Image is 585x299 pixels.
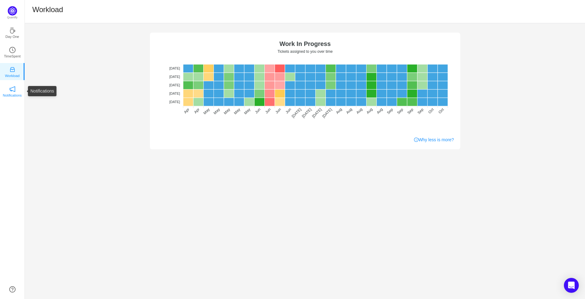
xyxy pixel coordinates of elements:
p: Quantify [7,16,18,20]
p: Notifications [3,93,22,98]
a: icon: inboxWorkload [9,68,16,75]
tspan: May [233,107,241,115]
tspan: [DATE] [291,107,302,119]
tspan: [DATE] [321,107,333,119]
i: icon: info-circle [414,138,418,142]
p: TimeSpent [4,53,21,59]
tspan: Sep [406,107,414,115]
a: icon: coffeeDay One [9,29,16,35]
tspan: Oct [427,107,435,115]
i: icon: inbox [9,66,16,73]
tspan: [DATE] [301,107,312,119]
tspan: Apr [183,107,190,114]
tspan: May [202,107,210,115]
tspan: Oct [437,107,445,115]
a: icon: question-circle [9,286,16,292]
text: Work In Progress [279,40,331,47]
p: Day One [5,34,19,39]
tspan: [DATE] [311,107,322,119]
tspan: Apr [193,107,200,114]
img: Quantify [8,6,17,16]
tspan: May [213,107,221,115]
tspan: [DATE] [169,66,180,70]
tspan: [DATE] [169,100,180,104]
tspan: Jun [274,107,282,115]
tspan: Aug [355,107,363,115]
a: Why less is more? [414,137,454,143]
tspan: Aug [345,107,353,115]
tspan: [DATE] [169,92,180,95]
a: icon: notificationNotifications [9,88,16,94]
tspan: May [223,107,231,115]
a: icon: clock-circleTimeSpent [9,49,16,55]
i: icon: clock-circle [9,47,16,53]
tspan: [DATE] [169,75,180,79]
h1: Workload [32,5,63,14]
tspan: Aug [376,107,383,115]
tspan: Aug [366,107,373,115]
tspan: Jun [254,107,261,115]
tspan: Sep [386,107,394,115]
tspan: [DATE] [169,83,180,87]
tspan: Sep [396,107,404,115]
tspan: May [243,107,251,115]
div: Open Intercom Messenger [564,278,579,293]
tspan: Sep [416,107,424,115]
i: icon: notification [9,86,16,92]
tspan: Jun [264,107,272,115]
p: Workload [5,73,20,79]
tspan: Aug [335,107,343,115]
tspan: Jun [285,107,292,115]
i: icon: coffee [9,27,16,34]
text: Tickets assigned to you over time [277,49,333,54]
